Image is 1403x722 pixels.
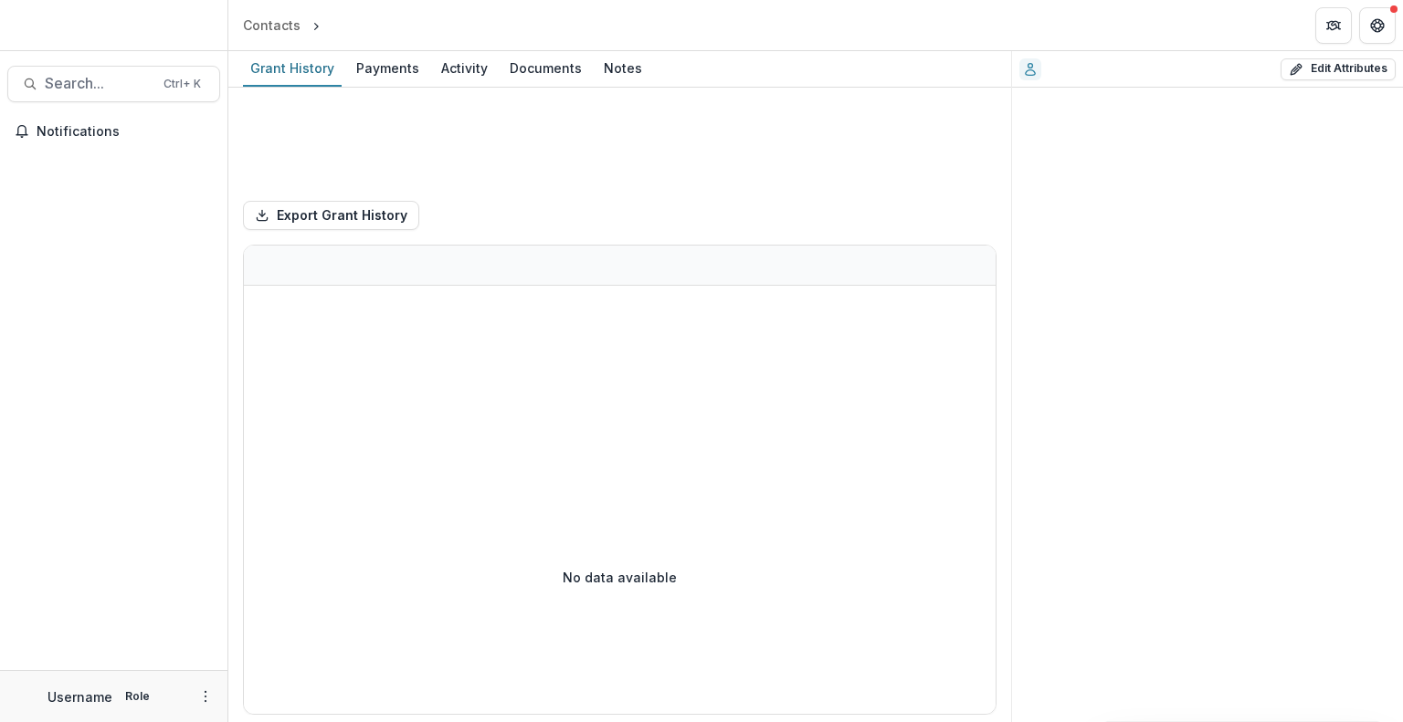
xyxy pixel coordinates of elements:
nav: breadcrumb [236,12,402,38]
button: Export Grant History [243,201,419,230]
button: Notifications [7,117,220,146]
button: More [195,685,216,707]
a: Notes [596,51,649,87]
div: Ctrl + K [160,74,205,94]
div: Payments [349,55,427,81]
button: Edit Attributes [1281,58,1396,80]
div: Activity [434,55,495,81]
a: Documents [502,51,589,87]
span: Notifications [37,124,213,140]
p: Username [47,687,112,706]
button: Get Help [1359,7,1396,44]
div: Contacts [243,16,301,35]
div: Grant History [243,55,342,81]
button: Partners [1315,7,1352,44]
span: Search... [45,75,153,92]
button: Search... [7,66,220,102]
p: Role [120,688,155,705]
a: Contacts [236,12,308,38]
div: Documents [502,55,589,81]
a: Grant History [243,51,342,87]
a: Activity [434,51,495,87]
div: Notes [596,55,649,81]
p: No data available [563,568,677,587]
a: Payments [349,51,427,87]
